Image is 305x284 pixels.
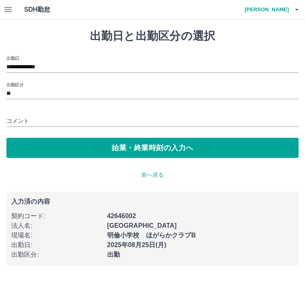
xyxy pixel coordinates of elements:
p: 法人名 : [11,221,102,231]
p: 出勤日 : [11,240,102,250]
p: 出勤区分 : [11,250,102,259]
b: [GEOGRAPHIC_DATA] [107,222,177,229]
b: 出勤 [107,251,120,258]
label: 出勤区分 [6,82,23,88]
label: 出勤日 [6,55,19,61]
b: 2025年08月25日(月) [107,241,167,248]
p: 契約コード : [11,211,102,221]
button: 始業・終業時刻の入力へ [6,138,299,158]
p: 前へ戻る [6,171,299,179]
h1: 出勤日と出勤区分の選択 [6,29,299,43]
b: 明倫小学校 ほがらかクラブB [107,232,196,239]
p: 現場名 : [11,231,102,240]
b: 42646002 [107,212,136,219]
p: 入力済の内容 [11,198,294,205]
